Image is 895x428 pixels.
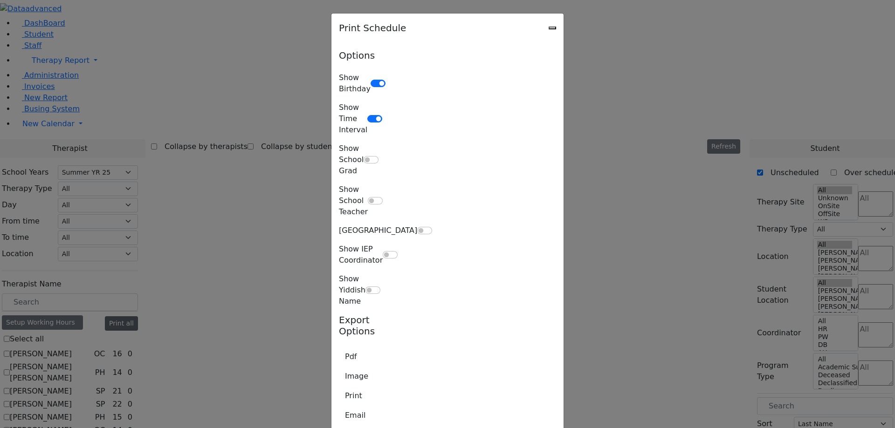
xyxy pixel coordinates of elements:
[339,387,368,405] button: Print
[339,244,383,266] label: Show IEP Coordinator
[339,225,417,236] label: [GEOGRAPHIC_DATA]
[339,21,406,35] h5: Print Schedule
[549,27,556,29] button: Close
[339,314,385,337] h5: Export Options
[339,407,372,424] button: Email
[339,102,367,136] label: Show Time Interval
[339,273,365,307] label: Show Yiddish Name
[339,184,368,217] label: Show School Teacher
[339,367,374,385] button: Image
[339,72,371,95] label: Show Birthday
[339,143,364,177] label: Show School Grad
[339,348,363,366] button: Pdf
[339,50,385,61] h5: Options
